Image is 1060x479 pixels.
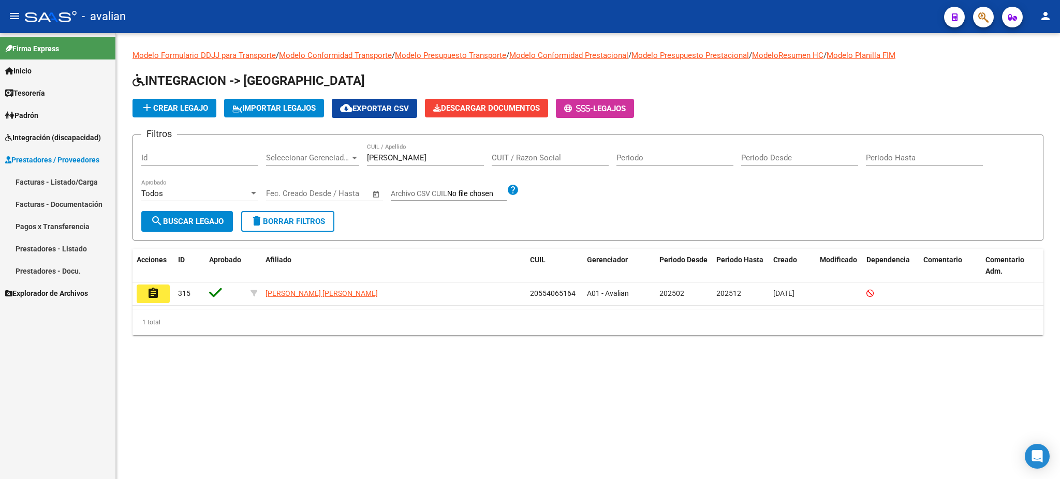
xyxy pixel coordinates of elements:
span: [DATE] [773,289,794,297]
span: Explorador de Archivos [5,288,88,299]
mat-icon: search [151,215,163,227]
span: ID [178,256,185,264]
mat-icon: menu [8,10,21,22]
span: Gerenciador [587,256,628,264]
span: Dependencia [866,256,910,264]
span: Afiliado [266,256,291,264]
span: Prestadores / Proveedores [5,154,99,166]
button: Descargar Documentos [425,99,548,117]
span: Acciones [137,256,167,264]
datatable-header-cell: Periodo Desde [655,249,712,283]
datatable-header-cell: Comentario [919,249,981,283]
mat-icon: person [1039,10,1052,22]
span: Archivo CSV CUIL [391,189,447,198]
mat-icon: add [141,101,153,114]
span: Borrar Filtros [251,217,325,226]
datatable-header-cell: Gerenciador [583,249,655,283]
datatable-header-cell: Creado [769,249,816,283]
button: Exportar CSV [332,99,417,118]
span: Inicio [5,65,32,77]
span: Periodo Hasta [716,256,763,264]
button: Crear Legajo [132,99,216,117]
a: Modelo Formulario DDJJ para Transporte [132,51,276,60]
span: Buscar Legajo [151,217,224,226]
span: Crear Legajo [141,103,208,113]
span: Tesorería [5,87,45,99]
span: Creado [773,256,797,264]
span: Legajos [593,104,626,113]
mat-icon: cloud_download [340,102,352,114]
a: Modelo Presupuesto Transporte [395,51,506,60]
span: Periodo Desde [659,256,708,264]
span: Descargar Documentos [433,103,540,113]
button: IMPORTAR LEGAJOS [224,99,324,117]
div: Open Intercom Messenger [1025,444,1050,469]
span: - avalian [82,5,126,28]
input: Fecha fin [317,189,367,198]
datatable-header-cell: Comentario Adm. [981,249,1043,283]
datatable-header-cell: CUIL [526,249,583,283]
input: Fecha inicio [266,189,308,198]
span: Padrón [5,110,38,121]
h3: Filtros [141,127,177,141]
span: Exportar CSV [340,104,409,113]
datatable-header-cell: Dependencia [862,249,919,283]
div: / / / / / / [132,50,1043,335]
span: - [564,104,593,113]
datatable-header-cell: Periodo Hasta [712,249,769,283]
span: Firma Express [5,43,59,54]
a: Modelo Conformidad Transporte [279,51,392,60]
span: A01 - Avalian [587,289,629,297]
datatable-header-cell: Aprobado [205,249,246,283]
span: Comentario Adm. [985,256,1024,276]
span: 315 [178,289,190,297]
span: [PERSON_NAME] [PERSON_NAME] [266,289,378,297]
a: Modelo Presupuesto Prestacional [631,51,749,60]
span: Integración (discapacidad) [5,132,101,143]
mat-icon: help [507,184,519,196]
a: Modelo Conformidad Prestacional [509,51,628,60]
a: ModeloResumen HC [752,51,823,60]
button: Borrar Filtros [241,211,334,232]
div: 1 total [132,309,1043,335]
datatable-header-cell: Modificado [816,249,862,283]
button: Buscar Legajo [141,211,233,232]
span: Aprobado [209,256,241,264]
span: Todos [141,189,163,198]
a: Modelo Planilla FIM [827,51,895,60]
button: -Legajos [556,99,634,118]
datatable-header-cell: Acciones [132,249,174,283]
span: 202502 [659,289,684,297]
mat-icon: assignment [147,287,159,300]
button: Open calendar [371,188,382,200]
span: Comentario [923,256,962,264]
mat-icon: delete [251,215,263,227]
span: CUIL [530,256,546,264]
span: Seleccionar Gerenciador [266,153,350,162]
datatable-header-cell: Afiliado [261,249,526,283]
datatable-header-cell: ID [174,249,205,283]
span: 20554065164 [530,289,576,297]
span: IMPORTAR LEGAJOS [232,103,316,113]
span: INTEGRACION -> [GEOGRAPHIC_DATA] [132,73,365,88]
span: 202512 [716,289,741,297]
input: Archivo CSV CUIL [447,189,507,199]
span: Modificado [820,256,857,264]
